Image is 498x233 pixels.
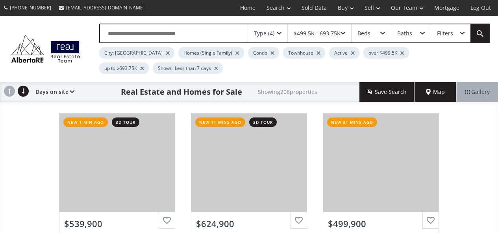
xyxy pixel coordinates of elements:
[153,62,223,74] div: Shown: Less than 7 days
[397,31,412,36] div: Baths
[64,218,170,230] div: $539,900
[99,62,149,74] div: up to $693.75K
[426,88,445,96] span: Map
[329,47,359,59] div: Active
[248,47,279,59] div: Condo
[328,218,434,230] div: $499,900
[254,31,274,36] div: Type (4)
[294,31,341,36] div: $499.5K - 693.75K
[456,82,498,102] div: Gallery
[357,31,370,36] div: Beds
[465,88,490,96] span: Gallery
[66,4,144,11] span: [EMAIL_ADDRESS][DOMAIN_NAME]
[258,89,317,95] h2: Showing 208 properties
[363,47,409,59] div: over $499.5K
[196,218,302,230] div: $624,900
[178,47,244,59] div: Homes (Single Family)
[55,0,148,15] a: [EMAIL_ADDRESS][DOMAIN_NAME]
[359,82,415,102] button: Save Search
[121,86,242,97] h1: Real Estate and Homes for Sale
[8,33,83,64] img: Logo
[99,47,174,59] div: City: [GEOGRAPHIC_DATA]
[31,82,74,102] div: Days on site
[283,47,325,59] div: Townhouse
[415,82,456,102] div: Map
[10,4,51,11] span: [PHONE_NUMBER]
[437,31,453,36] div: Filters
